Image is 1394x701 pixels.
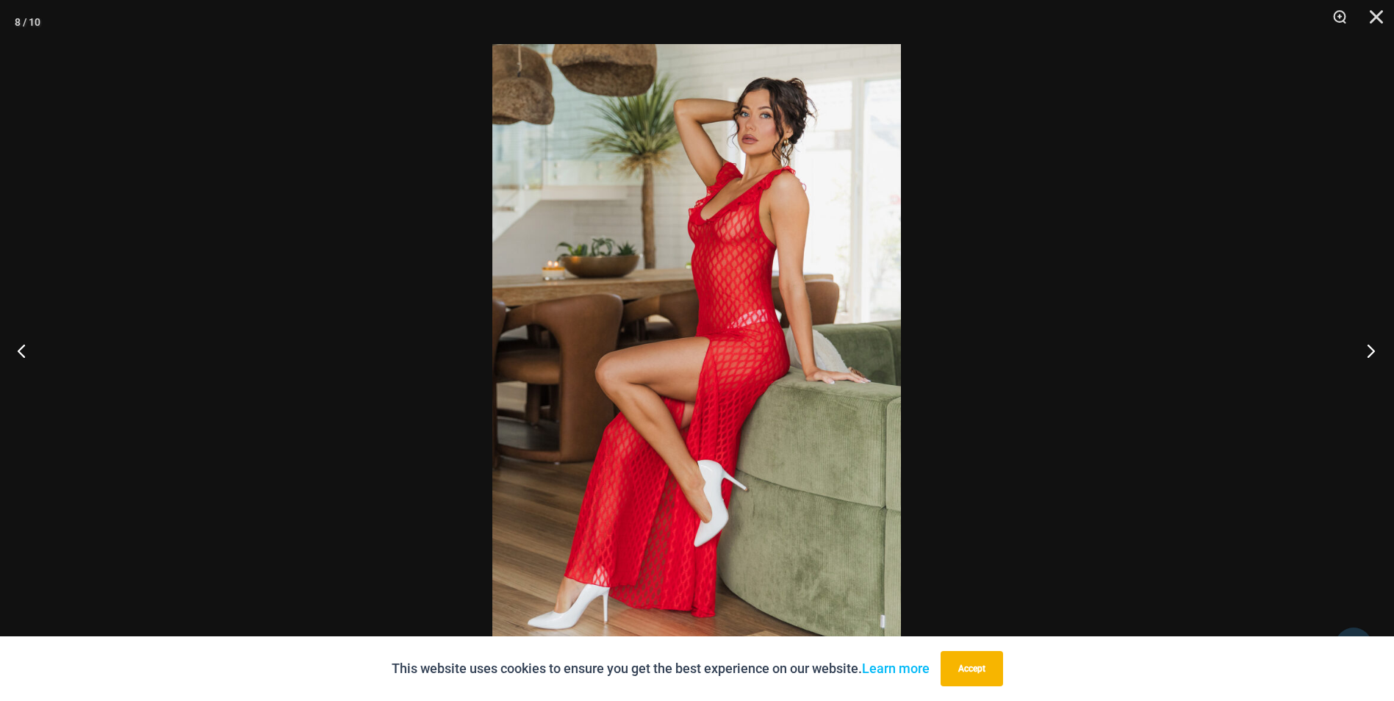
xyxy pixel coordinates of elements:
[862,661,930,676] a: Learn more
[492,44,901,657] img: Sometimes Red 587 Dress 08
[941,651,1003,686] button: Accept
[15,11,40,33] div: 8 / 10
[392,658,930,680] p: This website uses cookies to ensure you get the best experience on our website.
[1339,314,1394,387] button: Next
